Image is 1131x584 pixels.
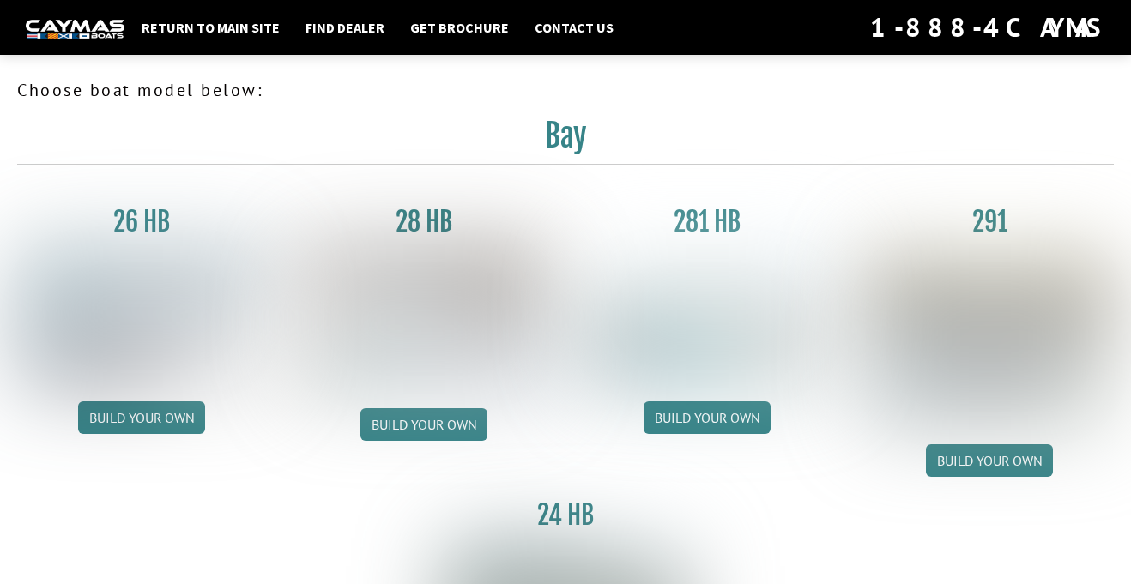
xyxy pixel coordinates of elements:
[17,244,266,388] img: 26_new_photo_resized.jpg
[870,9,1105,46] div: 1-888-4CAYMAS
[526,16,622,39] a: Contact Us
[17,206,266,238] h3: 26 HB
[441,499,690,531] h3: 24 HB
[17,77,1114,103] p: Choose boat model below:
[297,16,393,39] a: Find Dealer
[78,401,205,434] a: Build your own
[300,206,549,238] h3: 28 HB
[300,244,549,394] img: 28_hb_thumbnail_for_caymas_connect.jpg
[926,444,1053,477] a: Build your own
[866,244,1115,430] img: 291_Thumbnail.jpg
[402,16,517,39] a: Get Brochure
[644,401,771,434] a: Build your own
[866,206,1115,238] h3: 291
[360,408,487,441] a: Build your own
[26,20,124,38] img: white-logo-c9c8dbefe5ff5ceceb0f0178aa75bf4bb51f6bca0971e226c86eb53dfe498488.png
[583,206,832,238] h3: 281 HB
[583,244,832,388] img: 28-hb-twin.jpg
[133,16,288,39] a: Return to main site
[17,117,1114,165] h2: Bay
